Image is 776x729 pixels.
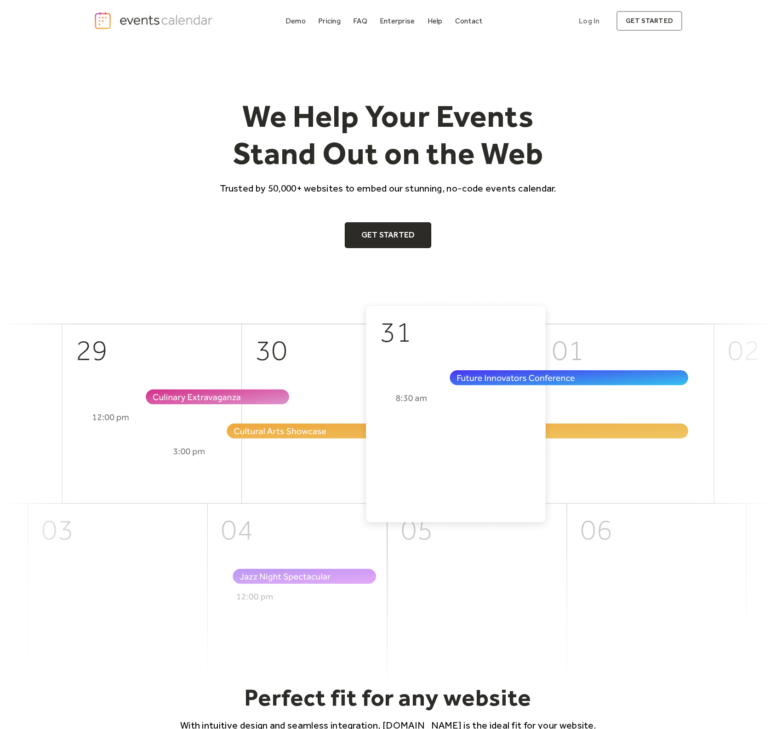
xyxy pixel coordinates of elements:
a: Log In [570,11,609,31]
a: Pricing [314,15,344,27]
div: FAQ [353,18,367,23]
a: home [94,11,215,30]
a: Demo [282,15,309,27]
p: Trusted by 50,000+ websites to embed our stunning, no-code events calendar. [211,181,565,195]
a: Get Started [345,222,432,248]
a: get started [616,11,682,31]
a: FAQ [349,15,371,27]
div: Help [428,18,443,23]
a: Help [424,15,446,27]
div: Contact [455,18,483,23]
a: Enterprise [376,15,418,27]
div: Pricing [318,18,341,23]
h2: Perfect fit for any website [167,683,609,712]
h1: We Help Your Events Stand Out on the Web [211,97,565,172]
div: Demo [285,18,306,23]
a: Contact [451,15,486,27]
div: Enterprise [380,18,415,23]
